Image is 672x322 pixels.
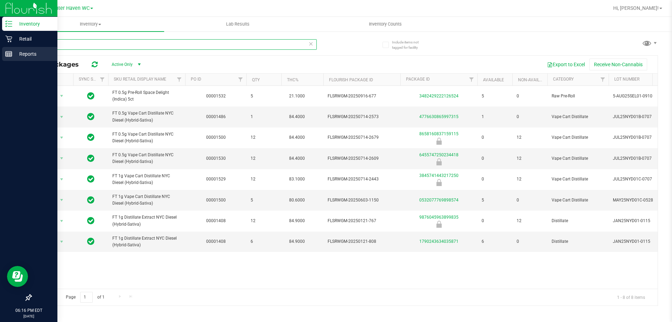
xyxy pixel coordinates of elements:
[419,114,458,119] a: 4776630865997315
[87,91,94,101] span: In Sync
[57,237,66,247] span: select
[399,138,478,145] div: Newly Received
[206,218,226,223] a: 00001408
[613,238,657,245] span: JAN25NYD01-0115
[359,21,411,27] span: Inventory Counts
[613,176,657,183] span: JUL25NYD01C-0707
[251,238,277,245] span: 6
[650,74,661,85] a: Filter
[552,238,604,245] span: Distillate
[112,152,181,165] span: FT 0.5g Vape Cart Distillate NYC Diesel (Hybrid-Sativa)
[328,93,396,100] span: FLSRWGM-20250916-677
[57,133,66,143] span: select
[87,153,94,163] span: In Sync
[613,155,657,162] span: JUL25NYD01B-0707
[60,292,110,303] span: Page of 1
[552,155,604,162] span: Vape Cart Distillate
[329,77,373,82] a: Flourish Package ID
[613,114,657,120] span: JUL25NYD01B-0707
[399,158,478,165] div: Newly Received
[5,35,12,42] inline-svg: Retail
[552,114,604,120] span: Vape Cart Distillate
[112,235,181,248] span: FT 1g Distillate Extract NYC Diesel (Hybrid-Sativa)
[17,17,164,32] a: Inventory
[328,114,396,120] span: FLSRWGM-20250714-2573
[286,112,308,122] span: 84.4000
[613,93,657,100] span: 5-AUG25SEL01-0910
[87,195,94,205] span: In Sync
[112,110,181,123] span: FT 0.5g Vape Cart Distillate NYC Diesel (Hybrid-Sativa)
[552,218,604,224] span: Distillate
[542,59,589,70] button: Export to Excel
[286,132,308,143] span: 84.4000
[286,195,308,205] span: 80.6000
[251,114,277,120] span: 1
[251,155,277,162] span: 12
[552,134,604,141] span: Vape Cart Distillate
[589,59,647,70] button: Receive Non-Cannabis
[57,153,66,163] span: select
[286,153,308,164] span: 84.4000
[7,266,28,287] iframe: Resource center
[191,77,201,82] a: PO ID
[611,292,651,302] span: 1 - 8 of 8 items
[251,134,277,141] span: 12
[57,174,66,184] span: select
[79,77,106,82] a: Sync Status
[419,198,458,203] a: 0532077769898574
[97,74,108,85] a: Filter
[206,156,226,161] a: 00001530
[251,218,277,224] span: 12
[251,93,277,100] span: 5
[217,21,259,27] span: Lab Results
[206,135,226,140] a: 00001500
[235,74,246,85] a: Filter
[286,174,308,184] span: 83.1000
[613,218,657,224] span: JAN25NYD01-0115
[482,197,508,204] span: 5
[613,197,657,204] span: MAY25NYD01C-0528
[287,77,299,82] a: THC%
[419,152,458,157] a: 6455747250234418
[206,198,226,203] a: 00001500
[206,94,226,98] a: 00001532
[517,218,543,224] span: 12
[311,17,459,32] a: Inventory Counts
[614,77,639,82] a: Lot Number
[251,176,277,183] span: 12
[552,176,604,183] span: Vape Cart Distillate
[174,74,185,85] a: Filter
[613,5,659,11] span: Hi, [PERSON_NAME]!
[164,17,311,32] a: Lab Results
[112,131,181,144] span: FT 0.5g Vape Cart Distillate NYC Diesel (Hybrid-Sativa)
[286,91,308,101] span: 21.1000
[57,216,66,226] span: select
[12,20,54,28] p: Inventory
[57,195,66,205] span: select
[50,5,90,11] span: Winter Haven WC
[87,237,94,246] span: In Sync
[286,216,308,226] span: 84.9000
[517,238,543,245] span: 0
[12,50,54,58] p: Reports
[328,134,396,141] span: FLSRWGM-20250714-2679
[482,134,508,141] span: 0
[57,112,66,122] span: select
[57,91,66,101] span: select
[517,114,543,120] span: 0
[31,39,317,50] input: Search Package ID, Item Name, SKU, Lot or Part Number...
[517,155,543,162] span: 12
[482,176,508,183] span: 0
[328,238,396,245] span: FLSRWGM-20250121-808
[80,292,93,303] input: 1
[419,239,458,244] a: 1790243634035871
[114,77,166,82] a: Sku Retail Display Name
[286,237,308,247] span: 84.9000
[517,93,543,100] span: 0
[36,61,86,68] span: All Packages
[597,74,609,85] a: Filter
[251,197,277,204] span: 5
[399,179,478,186] div: Newly Received
[419,215,458,220] a: 9876045963899835
[482,218,508,224] span: 0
